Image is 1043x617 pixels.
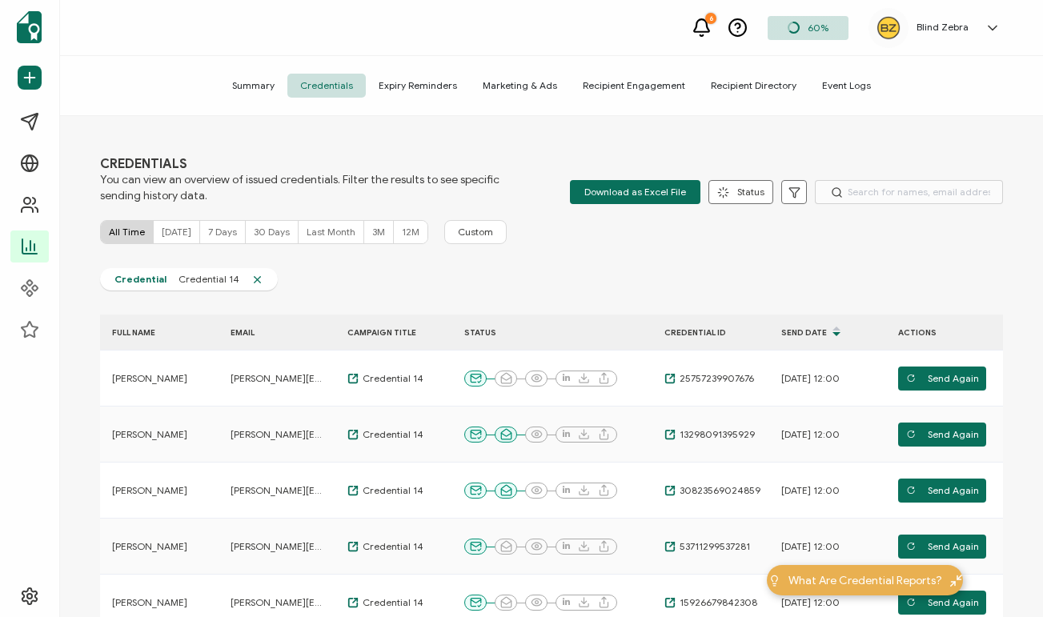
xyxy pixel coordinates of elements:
span: Event Logs [809,74,884,98]
a: 53711299537281 [664,540,750,553]
span: All Time [109,226,145,238]
span: Credentials [287,74,366,98]
span: CREDENTIALS [100,156,500,172]
div: STATUS [452,323,652,342]
iframe: Chat Widget [768,436,1043,617]
button: Send Again [898,423,986,447]
span: [PERSON_NAME][EMAIL_ADDRESS][PERSON_NAME][DOMAIN_NAME] [231,428,327,441]
span: 7 Days [208,226,237,238]
span: You can view an overview of issued credentials. Filter the results to see specific sending histor... [100,172,500,204]
span: Credential 14 [359,596,423,609]
span: 3M [372,226,385,238]
span: [PERSON_NAME] [112,484,187,497]
button: Download as Excel File [570,180,700,204]
span: Credential [114,273,166,286]
span: Summary [219,74,287,98]
span: Expiry Reminders [366,74,470,98]
div: FULL NAME [100,323,219,342]
span: Credential 14 [359,484,423,497]
span: [PERSON_NAME] [112,596,187,609]
span: Recipient Engagement [570,74,698,98]
div: EMAIL [219,323,335,342]
span: 30823569024859 [676,484,760,497]
button: Status [708,180,773,204]
span: [PERSON_NAME] [112,372,187,385]
span: Credential 14 [166,273,251,286]
span: Recipient Directory [698,74,809,98]
a: 15926679842308 [664,596,757,609]
span: 15926679842308 [676,596,757,609]
span: 30 Days [254,226,290,238]
span: 60% [808,22,828,34]
span: Credential 14 [359,540,423,553]
span: [PERSON_NAME][EMAIL_ADDRESS][PERSON_NAME][DOMAIN_NAME] [231,596,327,609]
span: [PERSON_NAME][EMAIL_ADDRESS][PERSON_NAME][DOMAIN_NAME] [231,484,327,497]
span: [DATE] [162,226,191,238]
span: [PERSON_NAME][EMAIL_ADDRESS][PERSON_NAME][DOMAIN_NAME] [231,540,327,553]
span: 12M [402,226,419,238]
span: Send Again [906,367,979,391]
a: 30823569024859 [664,484,760,497]
h5: Blind Zebra [917,22,969,33]
a: 13298091395929 [664,428,755,441]
span: Download as Excel File [584,180,686,204]
img: bef98075-0eb8-4768-804c-58d6e545df60.png [877,16,901,40]
span: Marketing & Ads [470,74,570,98]
img: sertifier-logomark-colored.svg [17,11,42,43]
button: Send Again [898,367,986,391]
div: 6 [705,13,716,24]
span: Credential 14 [359,372,423,385]
span: Credential 14 [359,428,423,441]
span: 53711299537281 [676,540,750,553]
span: Custom [458,226,493,238]
span: [DATE] 12:00 [781,428,840,441]
div: CREDENTIAL ID [652,323,769,342]
span: 25757239907676 [676,372,754,385]
a: 25757239907676 [664,372,754,385]
button: Custom [444,220,507,244]
input: Search for names, email addresses, and IDs [815,180,1003,204]
span: [PERSON_NAME] [112,540,187,553]
span: 13298091395929 [676,428,755,441]
div: ACTIONS [886,323,1003,342]
div: CAMPAIGN TITLE [335,323,452,342]
div: Send Date [769,319,886,346]
span: [PERSON_NAME] [112,428,187,441]
span: [DATE] 12:00 [781,372,840,385]
span: Last Month [307,226,355,238]
span: [PERSON_NAME][EMAIL_ADDRESS][PERSON_NAME][DOMAIN_NAME] [231,372,327,385]
span: Send Again [906,423,979,447]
